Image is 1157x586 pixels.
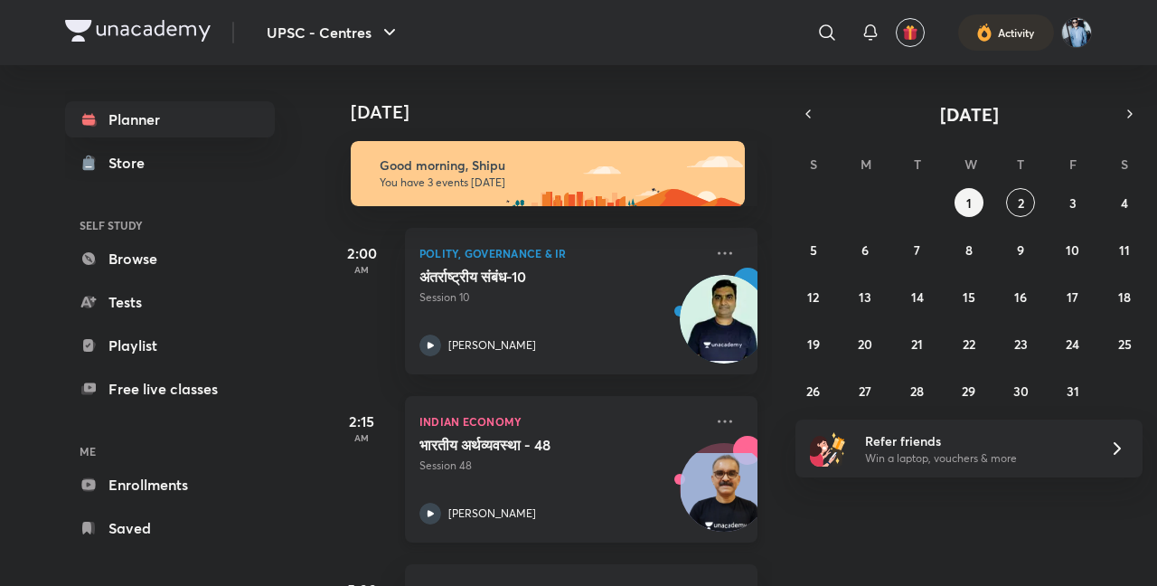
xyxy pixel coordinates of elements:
p: Session 10 [419,289,703,306]
button: [DATE] [821,101,1117,127]
a: Planner [65,101,275,137]
button: October 29, 2025 [955,376,983,405]
h6: Good morning, Shipu [380,157,729,174]
button: October 22, 2025 [955,329,983,358]
abbr: October 21, 2025 [911,336,923,353]
abbr: October 26, 2025 [806,383,820,400]
button: October 21, 2025 [903,329,932,358]
a: Saved [65,510,275,546]
h4: [DATE] [351,101,776,123]
abbr: October 13, 2025 [859,288,871,306]
button: October 17, 2025 [1058,282,1087,311]
img: Avatar [681,453,767,540]
abbr: Thursday [1017,156,1024,173]
p: You have 3 events [DATE] [380,175,729,190]
a: Playlist [65,327,275,364]
abbr: October 18, 2025 [1118,288,1131,306]
button: October 8, 2025 [955,235,983,264]
button: October 13, 2025 [851,282,880,311]
abbr: October 6, 2025 [861,241,869,259]
div: Store [108,152,155,174]
button: October 16, 2025 [1006,282,1035,311]
abbr: October 15, 2025 [963,288,975,306]
abbr: October 1, 2025 [966,194,972,212]
button: UPSC - Centres [256,14,411,51]
button: October 18, 2025 [1110,282,1139,311]
abbr: October 10, 2025 [1066,241,1079,259]
button: October 28, 2025 [903,376,932,405]
button: October 15, 2025 [955,282,983,311]
abbr: October 8, 2025 [965,241,973,259]
a: Free live classes [65,371,275,407]
abbr: October 27, 2025 [859,383,871,400]
p: Session 48 [419,458,703,474]
button: October 10, 2025 [1058,235,1087,264]
abbr: Tuesday [914,156,921,173]
button: October 3, 2025 [1058,188,1087,217]
abbr: Friday [1069,156,1077,173]
h5: 2:00 [325,242,398,264]
img: morning [351,141,745,206]
img: Company Logo [65,20,211,42]
button: October 19, 2025 [799,329,828,358]
button: October 25, 2025 [1110,329,1139,358]
button: October 26, 2025 [799,376,828,405]
abbr: October 29, 2025 [962,383,975,400]
abbr: October 25, 2025 [1118,336,1132,353]
button: October 11, 2025 [1110,235,1139,264]
button: October 6, 2025 [851,235,880,264]
abbr: October 22, 2025 [963,336,975,353]
img: Shipu [1061,17,1092,48]
img: referral [810,430,846,467]
abbr: October 31, 2025 [1067,383,1079,400]
abbr: Monday [861,156,871,173]
abbr: Saturday [1121,156,1128,173]
abbr: October 20, 2025 [858,336,872,353]
button: October 2, 2025 [1006,188,1035,217]
button: October 7, 2025 [903,235,932,264]
h5: अंतर्राष्ट्रीय संबंध-10 [419,268,644,286]
button: October 30, 2025 [1006,376,1035,405]
button: October 12, 2025 [799,282,828,311]
button: October 4, 2025 [1110,188,1139,217]
h5: भारतीय अर्थव्यवस्था - 48 [419,436,644,454]
abbr: Sunday [810,156,817,173]
h6: Refer friends [865,431,1087,450]
button: October 23, 2025 [1006,329,1035,358]
p: Polity, Governance & IR [419,242,703,264]
abbr: October 9, 2025 [1017,241,1024,259]
a: Enrollments [65,467,275,503]
abbr: October 19, 2025 [807,336,820,353]
button: October 24, 2025 [1058,329,1087,358]
abbr: October 23, 2025 [1014,336,1028,353]
abbr: October 3, 2025 [1069,194,1077,212]
abbr: October 5, 2025 [810,241,817,259]
button: October 9, 2025 [1006,235,1035,264]
h6: SELF STUDY [65,210,275,241]
p: AM [325,264,398,275]
p: [PERSON_NAME] [448,506,536,522]
button: October 14, 2025 [903,282,932,311]
button: October 5, 2025 [799,235,828,264]
a: Store [65,145,275,181]
abbr: October 12, 2025 [807,288,819,306]
abbr: October 30, 2025 [1013,383,1029,400]
p: [PERSON_NAME] [448,337,536,354]
abbr: Wednesday [964,156,977,173]
abbr: October 14, 2025 [911,288,924,306]
a: Browse [65,241,275,277]
a: Tests [65,284,275,320]
abbr: October 7, 2025 [914,241,920,259]
abbr: October 16, 2025 [1014,288,1027,306]
img: activity [976,22,992,43]
p: AM [325,432,398,443]
p: Indian Economy [419,411,703,432]
button: October 20, 2025 [851,329,880,358]
h6: ME [65,436,275,467]
h5: 2:15 [325,411,398,432]
button: avatar [896,18,925,47]
abbr: October 24, 2025 [1066,336,1079,353]
p: Win a laptop, vouchers & more [865,450,1087,467]
button: October 31, 2025 [1058,376,1087,405]
a: Company Logo [65,20,211,46]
